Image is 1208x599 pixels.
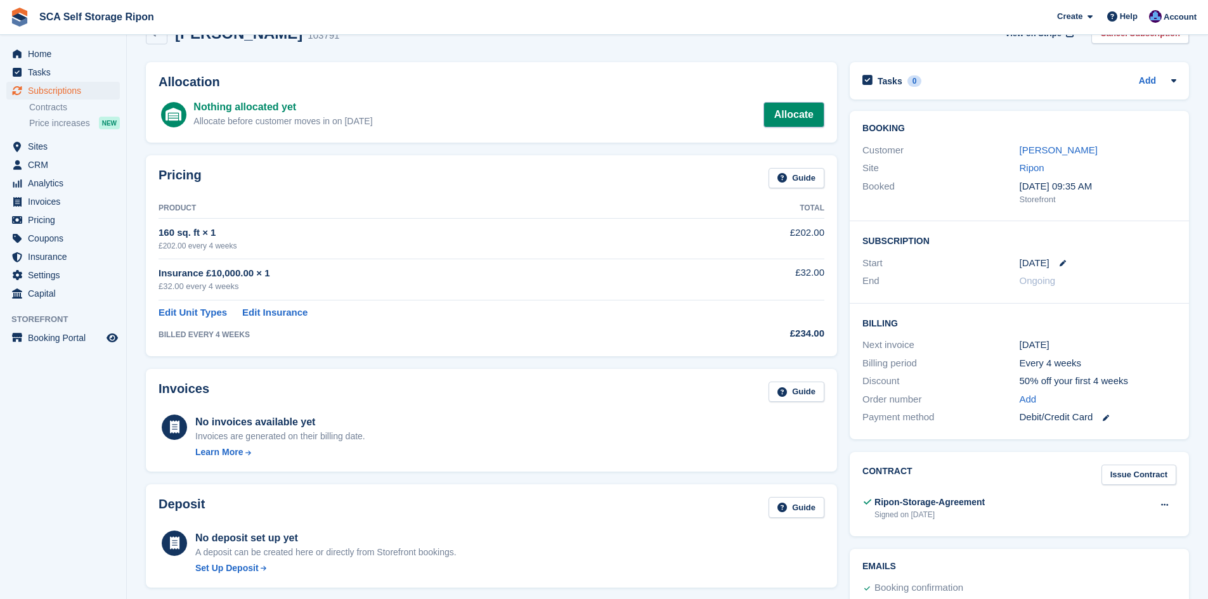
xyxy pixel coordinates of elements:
[862,179,1019,206] div: Booked
[862,274,1019,288] div: End
[1149,10,1162,23] img: Sarah Race
[1164,11,1197,23] span: Account
[1020,179,1176,194] div: [DATE] 09:35 AM
[6,193,120,210] a: menu
[28,211,104,229] span: Pricing
[159,168,202,189] h2: Pricing
[862,465,912,486] h2: Contract
[29,116,120,130] a: Price increases NEW
[34,6,159,27] a: SCA Self Storage Ripon
[29,117,90,129] span: Price increases
[862,338,1019,352] div: Next invoice
[105,330,120,345] a: Preview store
[1020,392,1037,407] a: Add
[699,326,824,341] div: £234.00
[862,562,1176,572] h2: Emails
[862,356,1019,371] div: Billing period
[195,562,259,575] div: Set Up Deposit
[28,156,104,174] span: CRM
[159,198,699,219] th: Product
[1101,465,1176,486] a: Issue Contract
[193,115,372,128] div: Allocate before customer moves in on [DATE]
[28,138,104,155] span: Sites
[769,168,824,189] a: Guide
[862,124,1176,134] h2: Booking
[862,316,1176,329] h2: Billing
[193,100,372,115] div: Nothing allocated yet
[1057,10,1082,23] span: Create
[1120,10,1138,23] span: Help
[28,229,104,247] span: Coupons
[1020,193,1176,206] div: Storefront
[195,546,457,559] p: A deposit can be created here or directly from Storefront bookings.
[28,266,104,284] span: Settings
[1020,162,1044,173] a: Ripon
[159,306,227,320] a: Edit Unit Types
[1020,356,1176,371] div: Every 4 weeks
[159,226,699,240] div: 160 sq. ft × 1
[195,446,243,459] div: Learn More
[1020,275,1056,286] span: Ongoing
[159,497,205,518] h2: Deposit
[99,117,120,129] div: NEW
[874,496,985,509] div: Ripon-Storage-Agreement
[6,229,120,247] a: menu
[862,256,1019,271] div: Start
[6,156,120,174] a: menu
[1020,410,1176,425] div: Debit/Credit Card
[862,161,1019,176] div: Site
[874,581,963,596] div: Booking confirmation
[6,248,120,266] a: menu
[862,392,1019,407] div: Order number
[28,63,104,81] span: Tasks
[6,82,120,100] a: menu
[159,329,699,340] div: BILLED EVERY 4 WEEKS
[874,509,985,520] div: Signed on [DATE]
[195,446,365,459] a: Learn More
[6,329,120,347] a: menu
[6,285,120,302] a: menu
[862,234,1176,247] h2: Subscription
[28,329,104,347] span: Booking Portal
[29,101,120,113] a: Contracts
[862,143,1019,158] div: Customer
[907,75,922,87] div: 0
[1020,256,1049,271] time: 2025-08-28 00:00:00 UTC
[195,531,457,546] div: No deposit set up yet
[862,410,1019,425] div: Payment method
[159,382,209,403] h2: Invoices
[6,211,120,229] a: menu
[1020,374,1176,389] div: 50% off your first 4 weeks
[862,374,1019,389] div: Discount
[28,285,104,302] span: Capital
[11,313,126,326] span: Storefront
[159,280,699,293] div: £32.00 every 4 weeks
[195,430,365,443] div: Invoices are generated on their billing date.
[159,266,699,281] div: Insurance £10,000.00 × 1
[1020,338,1176,352] div: [DATE]
[6,138,120,155] a: menu
[10,8,29,27] img: stora-icon-8386f47178a22dfd0bd8f6a31ec36ba5ce8667c1dd55bd0f319d3a0aa187defe.svg
[769,382,824,403] a: Guide
[308,29,339,43] div: 103791
[28,45,104,63] span: Home
[242,306,308,320] a: Edit Insurance
[195,562,457,575] a: Set Up Deposit
[6,266,120,284] a: menu
[6,174,120,192] a: menu
[159,240,699,252] div: £202.00 every 4 weeks
[769,497,824,518] a: Guide
[6,45,120,63] a: menu
[28,193,104,210] span: Invoices
[1139,74,1156,89] a: Add
[878,75,902,87] h2: Tasks
[699,198,824,219] th: Total
[699,259,824,300] td: £32.00
[6,63,120,81] a: menu
[28,174,104,192] span: Analytics
[28,248,104,266] span: Insurance
[699,219,824,259] td: £202.00
[28,82,104,100] span: Subscriptions
[1020,145,1098,155] a: [PERSON_NAME]
[763,102,824,127] a: Allocate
